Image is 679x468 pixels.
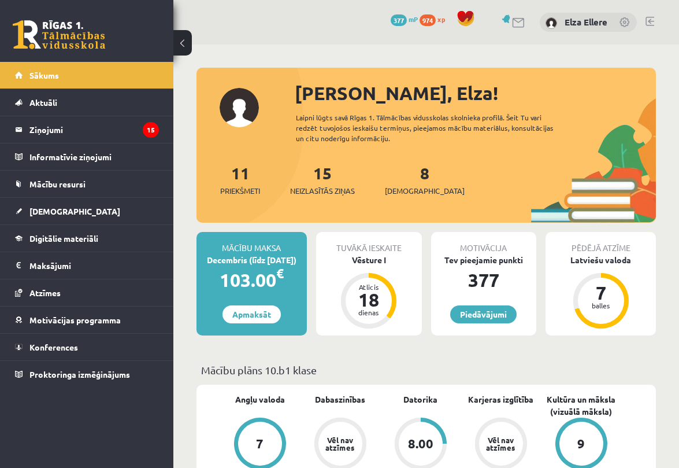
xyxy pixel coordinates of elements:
[409,14,418,24] span: mP
[143,122,159,138] i: 15
[15,334,159,360] a: Konferences
[577,437,585,450] div: 9
[431,266,537,294] div: 377
[29,179,86,189] span: Mācību resursi
[29,143,159,170] legend: Informatīvie ziņojumi
[15,252,159,279] a: Maksājumi
[15,89,159,116] a: Aktuāli
[15,62,159,89] a: Sākums
[276,265,284,282] span: €
[546,232,656,254] div: Pēdējā atzīme
[29,252,159,279] legend: Maksājumi
[584,283,618,302] div: 7
[220,185,260,197] span: Priekšmeti
[565,16,607,28] a: Elza Ellere
[420,14,451,24] a: 974 xp
[29,233,98,244] span: Digitālie materiāli
[403,393,437,406] a: Datorika
[29,116,159,143] legend: Ziņojumi
[546,254,656,266] div: Latviešu valoda
[324,436,357,451] div: Vēl nav atzīmes
[351,283,386,290] div: Atlicis
[296,112,572,143] div: Laipni lūgts savā Rīgas 1. Tālmācības vidusskolas skolnieka profilā. Šeit Tu vari redzēt tuvojošo...
[468,393,533,406] a: Karjeras izglītība
[13,20,105,49] a: Rīgas 1. Tālmācības vidusskola
[290,163,355,197] a: 15Neizlasītās ziņas
[15,361,159,388] a: Proktoringa izmēģinājums
[437,14,445,24] span: xp
[256,437,264,450] div: 7
[29,315,121,325] span: Motivācijas programma
[196,232,307,254] div: Mācību maksa
[584,302,618,309] div: balles
[315,393,365,406] a: Dabaszinības
[196,266,307,294] div: 103.00
[15,198,159,224] a: [DEMOGRAPHIC_DATA]
[196,254,307,266] div: Decembris (līdz [DATE])
[290,185,355,197] span: Neizlasītās ziņas
[15,279,159,306] a: Atzīmes
[235,393,285,406] a: Angļu valoda
[295,79,656,107] div: [PERSON_NAME], Elza!
[391,14,407,26] span: 377
[385,163,465,197] a: 8[DEMOGRAPHIC_DATA]
[29,97,57,108] span: Aktuāli
[222,305,281,323] a: Apmaksāt
[15,143,159,170] a: Informatīvie ziņojumi
[15,225,159,252] a: Digitālie materiāli
[201,362,651,378] p: Mācību plāns 10.b1 klase
[546,17,557,29] img: Elza Ellere
[431,232,537,254] div: Motivācija
[391,14,418,24] a: 377 mP
[420,14,436,26] span: 974
[220,163,260,197] a: 11Priekšmeti
[15,307,159,333] a: Motivācijas programma
[408,437,433,450] div: 8.00
[316,232,422,254] div: Tuvākā ieskaite
[431,254,537,266] div: Tev pieejamie punkti
[29,70,59,80] span: Sākums
[29,369,130,379] span: Proktoringa izmēģinājums
[29,206,120,216] span: [DEMOGRAPHIC_DATA]
[15,116,159,143] a: Ziņojumi15
[316,254,422,330] a: Vēsture I Atlicis 18 dienas
[351,309,386,316] div: dienas
[546,254,656,330] a: Latviešu valoda 7 balles
[15,171,159,197] a: Mācību resursi
[541,393,621,418] a: Kultūra un māksla (vizuālā māksla)
[485,436,517,451] div: Vēl nav atzīmes
[29,288,61,298] span: Atzīmes
[351,290,386,309] div: 18
[450,305,517,323] a: Piedāvājumi
[29,342,78,352] span: Konferences
[385,185,465,197] span: [DEMOGRAPHIC_DATA]
[316,254,422,266] div: Vēsture I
